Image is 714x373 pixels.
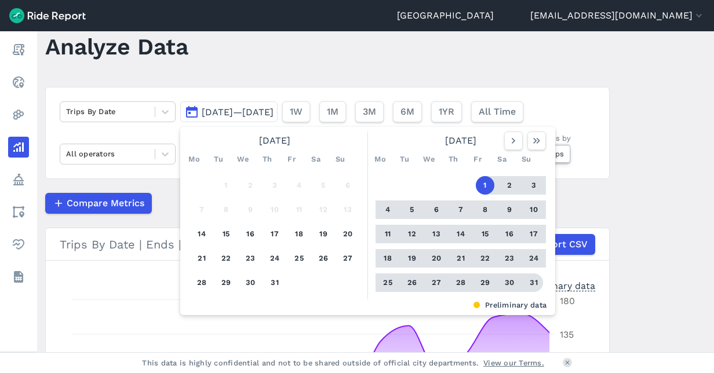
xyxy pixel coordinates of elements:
button: 22 [476,249,494,268]
a: [GEOGRAPHIC_DATA] [397,9,494,23]
span: 3M [363,105,376,119]
button: 17 [265,225,284,243]
div: Mo [371,150,389,169]
div: Su [331,150,349,169]
button: 16 [241,225,260,243]
h1: Analyze Data [45,31,188,63]
div: Sa [307,150,325,169]
a: Report [8,39,29,60]
div: Mo [185,150,203,169]
div: [DATE] [371,131,551,150]
button: 28 [451,273,470,292]
button: 3 [524,176,543,195]
button: 25 [378,273,397,292]
div: Preliminary data [189,299,547,310]
button: 4 [378,200,397,219]
div: We [420,150,438,169]
button: 1 [217,176,235,195]
button: 5 [403,200,421,219]
div: Fr [468,150,487,169]
button: 24 [265,249,284,268]
img: Ride Report [9,8,86,23]
button: 9 [241,200,260,219]
button: 1W [282,101,310,122]
button: 10 [524,200,543,219]
button: 2 [241,176,260,195]
button: 11 [290,200,308,219]
button: 22 [217,249,235,268]
button: Compare Metrics [45,193,152,214]
button: 6M [393,101,422,122]
button: 7 [192,200,211,219]
button: 11 [378,225,397,243]
button: 3 [265,176,284,195]
div: Tu [209,150,228,169]
span: 1YR [439,105,454,119]
button: 9 [500,200,519,219]
button: 1 [476,176,494,195]
button: 21 [192,249,211,268]
button: 20 [427,249,446,268]
button: 7 [451,200,470,219]
button: 26 [314,249,333,268]
span: All Time [479,105,516,119]
span: Compare Metrics [67,196,144,210]
button: 27 [338,249,357,268]
div: Tu [395,150,414,169]
a: Realtime [8,72,29,93]
button: [EMAIL_ADDRESS][DOMAIN_NAME] [530,9,705,23]
button: 24 [524,249,543,268]
div: Sa [493,150,511,169]
button: 6 [338,176,357,195]
div: Su [517,150,535,169]
button: 21 [451,249,470,268]
button: 20 [338,225,357,243]
button: 8 [476,200,494,219]
button: 13 [427,225,446,243]
button: 26 [403,273,421,292]
tspan: 135 [560,329,574,340]
button: 12 [314,200,333,219]
button: 8 [217,200,235,219]
span: 1W [290,105,303,119]
button: 3M [355,101,384,122]
a: Areas [8,202,29,222]
span: Export CSV [535,237,588,251]
button: 25 [290,249,308,268]
tspan: 180 [560,295,575,306]
button: 31 [265,273,284,292]
button: [DATE]—[DATE] [180,101,278,122]
button: 13 [338,200,357,219]
button: 15 [476,225,494,243]
button: 29 [476,273,494,292]
span: [DATE]—[DATE] [202,107,274,118]
button: All Time [471,101,523,122]
span: 6M [400,105,414,119]
button: 31 [524,273,543,292]
button: 1YR [431,101,462,122]
span: 1M [327,105,338,119]
div: [DATE] [185,131,365,150]
button: 23 [241,249,260,268]
button: 29 [217,273,235,292]
button: 30 [241,273,260,292]
button: 5 [314,176,333,195]
button: 27 [427,273,446,292]
a: Heatmaps [8,104,29,125]
button: 14 [451,225,470,243]
button: 28 [192,273,211,292]
button: 15 [217,225,235,243]
button: 19 [403,249,421,268]
button: 30 [500,273,519,292]
div: Trips By Date | Ends | City of [GEOGRAPHIC_DATA][PERSON_NAME] [60,234,595,255]
div: Fr [282,150,301,169]
button: 18 [290,225,308,243]
button: 23 [500,249,519,268]
button: 16 [500,225,519,243]
a: Policy [8,169,29,190]
button: 14 [192,225,211,243]
div: Th [444,150,462,169]
button: 1M [319,101,346,122]
a: Analyze [8,137,29,158]
button: 2 [500,176,519,195]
